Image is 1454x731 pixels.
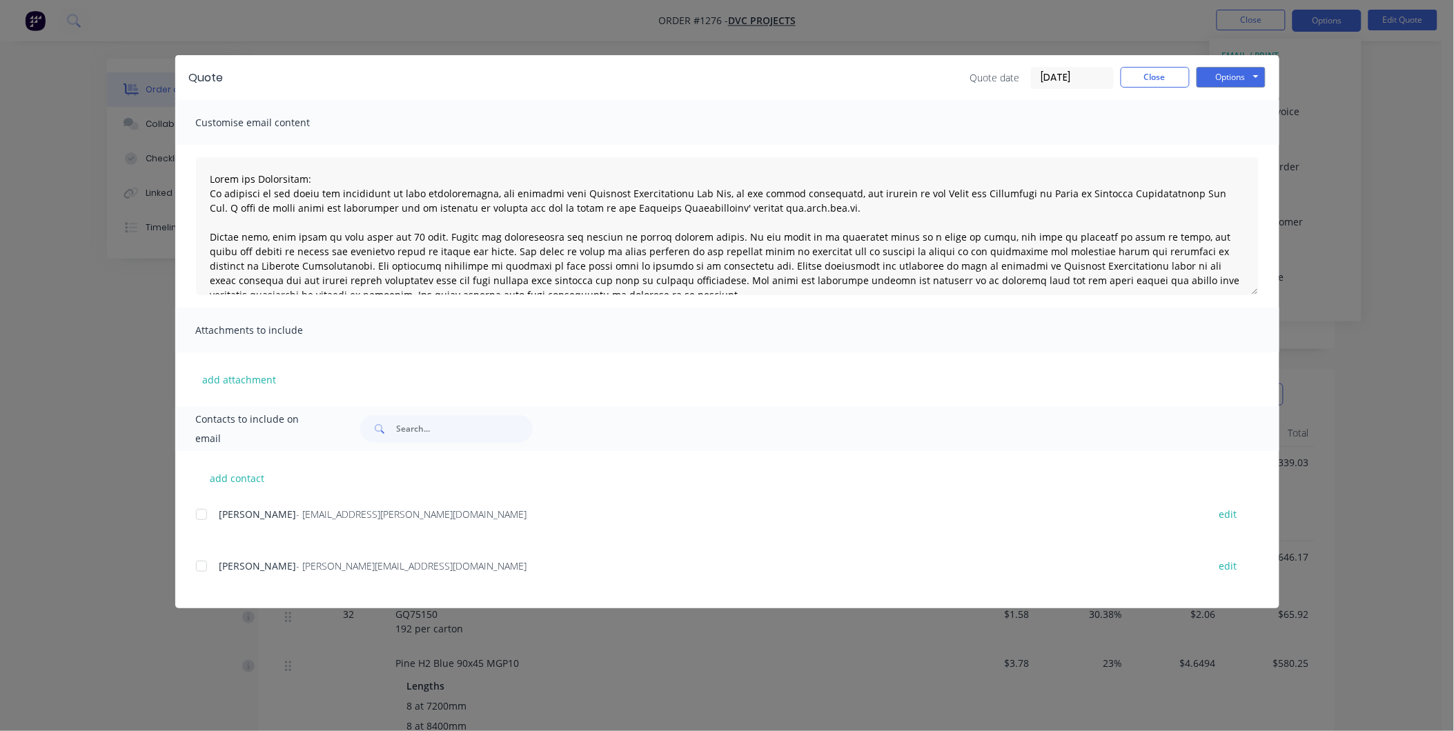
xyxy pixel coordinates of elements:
[297,559,527,572] span: - [PERSON_NAME][EMAIL_ADDRESS][DOMAIN_NAME]
[1211,505,1246,523] button: edit
[196,157,1259,295] textarea: Lorem ips Dolorsitam: Co adipisci el sed doeiu tem incididunt ut labo etdoloremagna, ali enimadmi...
[219,559,297,572] span: [PERSON_NAME]
[297,508,527,521] span: - [EMAIL_ADDRESS][PERSON_NAME][DOMAIN_NAME]
[196,369,284,390] button: add attachment
[196,410,326,448] span: Contacts to include on email
[196,113,348,132] span: Customise email content
[189,70,224,86] div: Quote
[196,321,348,340] span: Attachments to include
[196,468,279,488] button: add contact
[1211,557,1246,575] button: edit
[396,415,533,443] input: Search...
[1121,67,1190,88] button: Close
[1197,67,1266,88] button: Options
[970,70,1020,85] span: Quote date
[219,508,297,521] span: [PERSON_NAME]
